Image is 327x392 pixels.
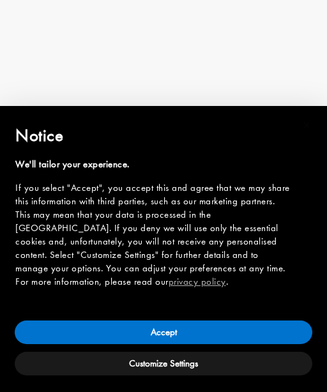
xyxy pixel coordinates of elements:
[15,123,291,147] h2: Notice
[291,110,322,140] button: Close this notice
[15,352,312,375] button: Customize Settings
[15,320,312,344] button: Accept
[15,181,291,289] div: If you select "Accept", you accept this and agree that we may share this information with third p...
[169,275,226,288] a: privacy policy
[303,115,311,135] span: ×
[15,158,291,171] div: We'll tailor your experience.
